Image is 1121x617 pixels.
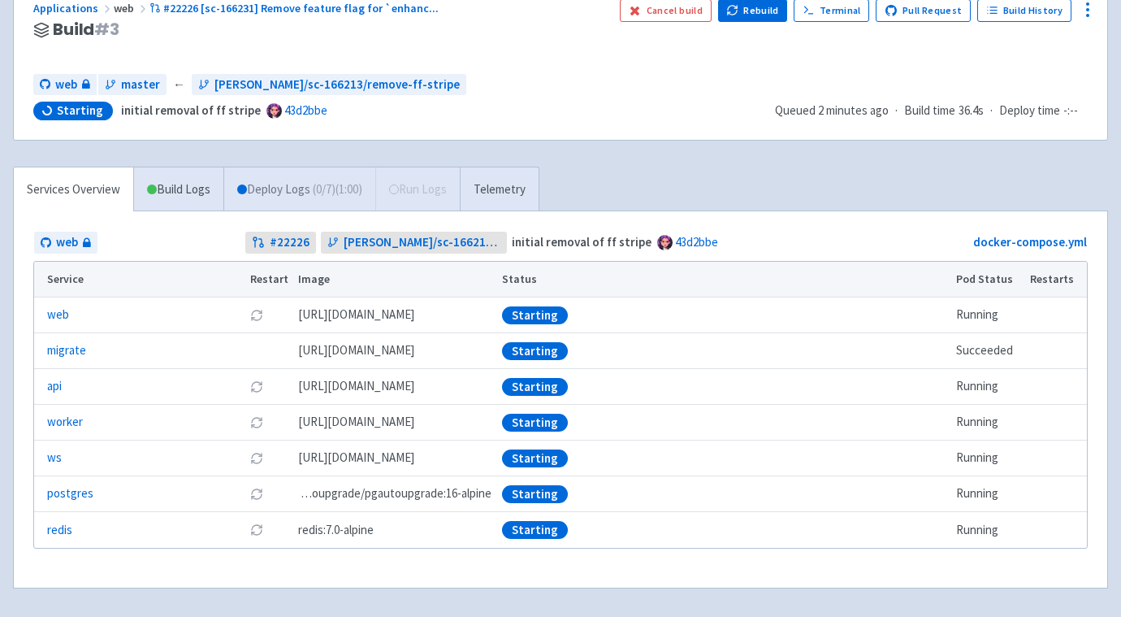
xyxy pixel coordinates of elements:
span: #22226 [sc-166231] Remove feature flag for `enhanc ... [163,1,439,15]
a: web [47,306,69,324]
span: Build time [904,102,955,120]
div: Starting [502,485,568,503]
button: Restart pod [250,380,263,393]
button: Restart pod [250,309,263,322]
span: Build [53,20,119,39]
th: Restarts [1025,262,1087,298]
a: Applications [33,1,114,15]
a: #22226 [sc-166231] Remove feature flag for `enhanc... [149,1,441,15]
a: redis [47,521,72,540]
div: Starting [502,306,568,324]
a: web [33,74,97,96]
span: redis:7.0-alpine [298,521,374,540]
button: Restart pod [250,416,263,429]
div: Starting [502,414,568,432]
span: [PERSON_NAME]/sc-166213/remove-ff-stripe [214,76,460,94]
td: Running [951,405,1025,441]
a: [PERSON_NAME]/sc-166213/remove-ff-stripe [192,74,466,96]
td: Running [951,369,1025,405]
span: -:-- [1063,102,1078,120]
button: Restart pod [250,524,263,537]
a: 43d2bbe [284,102,327,118]
a: docker-compose.yml [973,234,1087,250]
a: ws [47,449,62,467]
td: Succeeded [951,333,1025,369]
div: Starting [502,450,568,467]
span: # 3 [94,18,119,41]
span: [PERSON_NAME]/sc-166213/remove-ff-stripe [344,233,501,252]
span: master [121,76,160,94]
span: [DOMAIN_NAME][URL] [298,377,414,396]
a: postgres [47,484,93,503]
div: Starting [502,521,568,539]
th: Pod Status [951,262,1025,298]
th: Status [497,262,951,298]
a: #22226 [245,232,316,254]
strong: initial removal of ff stripe [121,102,261,118]
td: Running [951,298,1025,333]
span: [DOMAIN_NAME][URL] [298,341,414,360]
strong: # 22226 [270,233,309,252]
a: api [47,377,62,396]
strong: initial removal of ff stripe [512,234,651,250]
th: Service [34,262,245,298]
span: web [55,76,77,94]
a: [PERSON_NAME]/sc-166213/remove-ff-stripe [321,232,508,254]
td: Running [951,512,1025,548]
div: Starting [502,378,568,396]
th: Image [293,262,497,298]
button: Restart pod [250,488,263,501]
span: web [114,1,149,15]
time: 2 minutes ago [818,102,889,118]
span: Deploy time [999,102,1060,120]
a: master [98,74,167,96]
a: Deploy Logs (0/7)(1:00) [223,167,375,212]
a: Build Logs [134,167,223,212]
span: Starting [57,102,103,119]
a: worker [47,413,83,432]
a: migrate [47,341,86,360]
td: Running [951,476,1025,512]
span: Queued [775,102,889,118]
span: pgautoupgrade/pgautoupgrade:16-alpine [298,484,491,503]
div: Starting [502,342,568,360]
a: web [34,232,97,254]
span: 36.4s [959,102,984,120]
a: Services Overview [14,167,133,212]
span: ← [173,76,185,94]
a: 43d2bbe [675,234,718,250]
span: web [56,233,78,252]
span: [DOMAIN_NAME][URL] [298,413,414,432]
a: Telemetry [460,167,539,212]
span: [DOMAIN_NAME][URL] [298,306,414,324]
td: Running [951,441,1025,476]
th: Restart [245,262,293,298]
button: Restart pod [250,452,263,465]
div: · · [775,102,1088,120]
span: [DOMAIN_NAME][URL] [298,449,414,467]
span: ( 0 / 7 ) (1:00) [313,180,362,199]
